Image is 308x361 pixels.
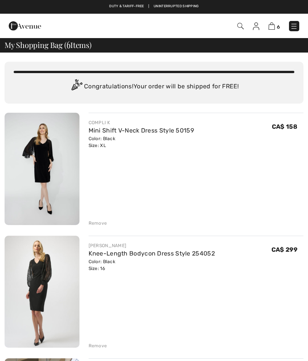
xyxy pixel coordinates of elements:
a: 6 [268,21,280,30]
div: Remove [89,342,107,349]
img: Mini Shift V-Neck Dress Style 50159 [5,113,79,225]
span: CA$ 158 [272,123,297,130]
a: 1ère Avenue [9,22,41,29]
span: My Shopping Bag ( Items) [5,41,92,49]
div: Remove [89,220,107,227]
img: My Info [253,22,259,30]
div: Congratulations! Your order will be shipped for FREE! [14,79,294,94]
div: Color: Black Size: XL [89,135,194,149]
span: 6 [277,24,280,30]
span: 6 [67,39,70,49]
img: 1ère Avenue [9,18,41,34]
img: Knee-Length Bodycon Dress Style 254052 [5,236,79,348]
img: Congratulation2.svg [69,79,84,94]
img: Search [237,23,244,29]
img: Menu [290,22,298,30]
div: [PERSON_NAME] [89,242,215,249]
span: CA$ 299 [271,246,297,253]
a: Knee-Length Bodycon Dress Style 254052 [89,250,215,257]
div: Color: Black Size: 16 [89,258,215,272]
div: COMPLI K [89,119,194,126]
a: Mini Shift V-Neck Dress Style 50159 [89,127,194,134]
img: Shopping Bag [268,22,275,30]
